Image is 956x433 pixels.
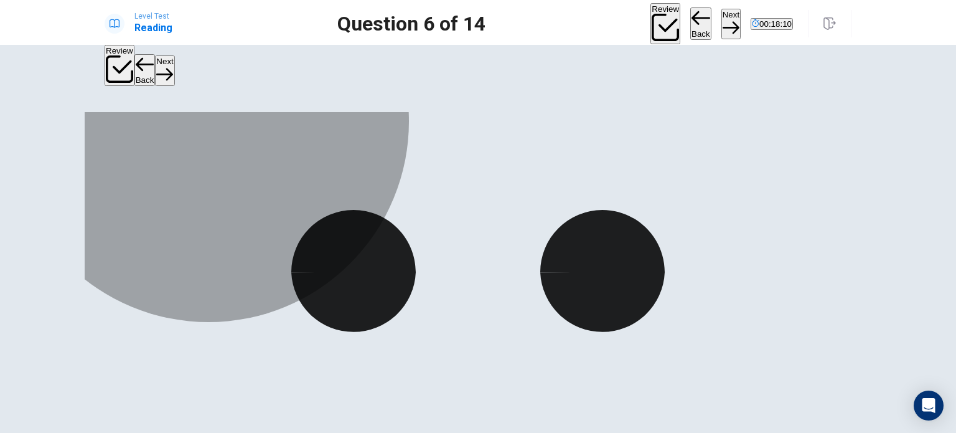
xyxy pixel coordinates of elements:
span: 00:18:10 [759,19,792,29]
button: Next [155,55,174,86]
span: Level Test [134,12,172,21]
div: Open Intercom Messenger [914,391,944,421]
button: Review [650,3,680,44]
button: 00:18:10 [751,18,793,30]
button: Back [690,7,711,40]
button: Review [105,45,134,86]
button: Back [134,54,156,87]
h1: Question 6 of 14 [337,16,485,31]
button: Next [721,9,741,39]
h1: Reading [134,21,172,36]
